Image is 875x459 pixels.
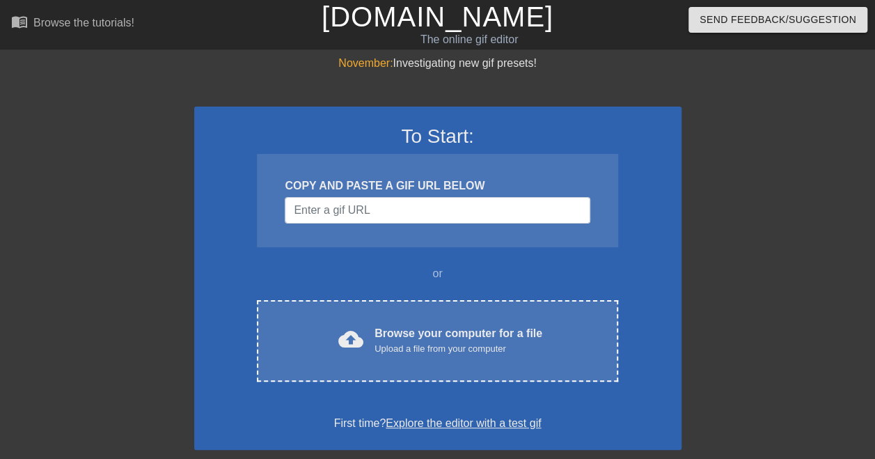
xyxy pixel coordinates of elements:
[11,13,28,30] span: menu_book
[375,325,542,356] div: Browse your computer for a file
[322,1,553,32] a: [DOMAIN_NAME]
[285,178,590,194] div: COPY AND PASTE A GIF URL BELOW
[375,342,542,356] div: Upload a file from your computer
[212,415,663,432] div: First time?
[230,265,645,282] div: or
[688,7,867,33] button: Send Feedback/Suggestion
[212,125,663,148] h3: To Start:
[285,197,590,224] input: Username
[338,327,363,352] span: cloud_upload
[33,17,134,29] div: Browse the tutorials!
[11,13,134,35] a: Browse the tutorials!
[194,55,681,72] div: Investigating new gif presets!
[299,31,640,48] div: The online gif editor
[700,11,856,29] span: Send Feedback/Suggestion
[338,57,393,69] span: November:
[386,417,541,429] a: Explore the editor with a test gif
